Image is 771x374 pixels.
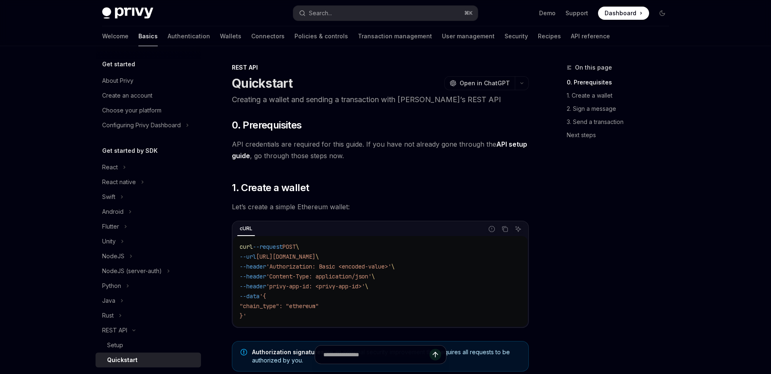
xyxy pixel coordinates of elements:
[96,189,201,204] button: Toggle Swift section
[240,292,259,300] span: --data
[240,263,266,270] span: --header
[251,26,285,46] a: Connectors
[567,76,675,89] a: 0. Prerequisites
[102,177,136,187] div: React native
[565,9,588,17] a: Support
[567,129,675,142] a: Next steps
[442,26,495,46] a: User management
[96,323,201,338] button: Toggle REST API section
[102,236,116,246] div: Unity
[430,349,441,360] button: Send message
[96,88,201,103] a: Create an account
[102,311,114,320] div: Rust
[107,355,138,365] div: Quickstart
[240,273,266,280] span: --header
[96,353,201,367] a: Quickstart
[102,281,121,291] div: Python
[283,243,296,250] span: POST
[232,63,529,72] div: REST API
[96,160,201,175] button: Toggle React section
[266,283,365,290] span: 'privy-app-id: <privy-app-id>'
[371,273,375,280] span: \
[240,243,253,250] span: curl
[96,73,201,88] a: About Privy
[102,251,124,261] div: NodeJS
[232,201,529,213] span: Let’s create a simple Ethereum wallet:
[240,253,256,260] span: --url
[96,175,201,189] button: Toggle React native section
[232,138,529,161] span: API credentials are required for this guide. If you have not already gone through the , go throug...
[102,76,133,86] div: About Privy
[266,273,371,280] span: 'Content-Type: application/json'
[567,115,675,129] a: 3. Send a transaction
[96,338,201,353] a: Setup
[605,9,636,17] span: Dashboard
[598,7,649,20] a: Dashboard
[237,224,255,234] div: cURL
[102,146,158,156] h5: Get started by SDK
[96,293,201,308] button: Toggle Java section
[309,8,332,18] div: Search...
[294,26,348,46] a: Policies & controls
[315,253,319,260] span: \
[539,9,556,17] a: Demo
[102,105,161,115] div: Choose your platform
[567,102,675,115] a: 2. Sign a message
[102,59,135,69] h5: Get started
[444,76,515,90] button: Open in ChatGPT
[102,222,119,231] div: Flutter
[256,253,315,260] span: [URL][DOMAIN_NAME]
[232,76,293,91] h1: Quickstart
[102,325,127,335] div: REST API
[575,63,612,72] span: On this page
[96,249,201,264] button: Toggle NodeJS section
[96,219,201,234] button: Toggle Flutter section
[107,340,123,350] div: Setup
[538,26,561,46] a: Recipes
[102,162,118,172] div: React
[232,181,309,194] span: 1. Create a wallet
[102,296,115,306] div: Java
[358,26,432,46] a: Transaction management
[96,103,201,118] a: Choose your platform
[656,7,669,20] button: Toggle dark mode
[464,10,473,16] span: ⌘ K
[138,26,158,46] a: Basics
[96,234,201,249] button: Toggle Unity section
[96,118,201,133] button: Toggle Configuring Privy Dashboard section
[102,120,181,130] div: Configuring Privy Dashboard
[240,283,266,290] span: --header
[232,119,301,132] span: 0. Prerequisites
[102,7,153,19] img: dark logo
[96,308,201,323] button: Toggle Rust section
[266,263,391,270] span: 'Authorization: Basic <encoded-value>'
[240,312,246,320] span: }'
[102,91,152,101] div: Create an account
[96,204,201,219] button: Toggle Android section
[500,224,510,234] button: Copy the contents from the code block
[460,79,510,87] span: Open in ChatGPT
[102,266,162,276] div: NodeJS (server-auth)
[253,243,283,250] span: --request
[220,26,241,46] a: Wallets
[168,26,210,46] a: Authentication
[365,283,368,290] span: \
[391,263,395,270] span: \
[567,89,675,102] a: 1. Create a wallet
[296,243,299,250] span: \
[102,207,124,217] div: Android
[96,278,201,293] button: Toggle Python section
[505,26,528,46] a: Security
[259,292,266,300] span: '{
[513,224,523,234] button: Ask AI
[96,264,201,278] button: Toggle NodeJS (server-auth) section
[102,192,115,202] div: Swift
[486,224,497,234] button: Report incorrect code
[323,346,430,364] input: Ask a question...
[232,94,529,105] p: Creating a wallet and sending a transaction with [PERSON_NAME]’s REST API
[293,6,478,21] button: Open search
[102,26,128,46] a: Welcome
[571,26,610,46] a: API reference
[240,302,319,310] span: "chain_type": "ethereum"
